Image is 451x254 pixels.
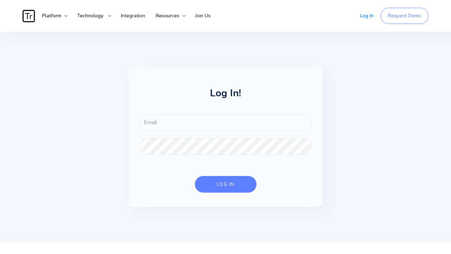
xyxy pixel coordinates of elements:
h1: Log In! [139,88,312,105]
div: Resources [150,5,186,26]
strong: Platform [42,12,61,19]
div: log in [217,181,235,188]
a: Integration [116,5,150,26]
div: Technology [72,5,112,26]
form: FOR-LOGIN [139,114,312,193]
a: Request Demo [381,8,428,24]
a: home [23,10,37,22]
a: Join Us [190,5,216,26]
img: Traces Logo [23,10,35,22]
a: Log In [355,5,379,26]
input: Email [139,114,312,131]
strong: Resources [156,12,179,19]
div: Platform [37,5,68,26]
strong: Technology [77,12,103,19]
